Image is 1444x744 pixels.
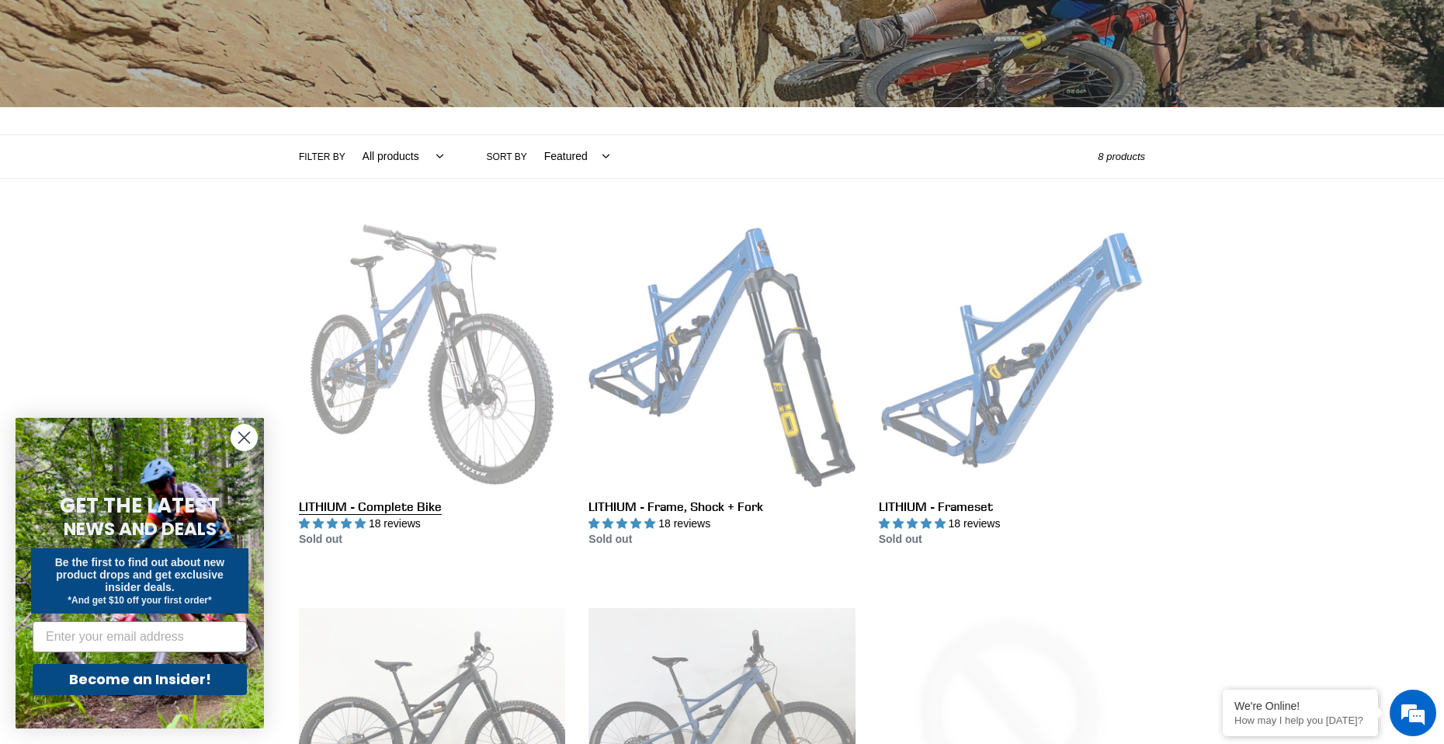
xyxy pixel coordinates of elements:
p: How may I help you today? [1234,714,1366,726]
button: Become an Insider! [33,664,247,695]
span: Be the first to find out about new product drops and get exclusive insider deals. [55,556,225,593]
button: Close dialog [231,424,258,451]
span: NEWS AND DEALS [64,516,217,541]
label: Sort by [487,150,527,164]
span: *And get $10 off your first order* [68,595,211,606]
span: GET THE LATEST [60,492,220,520]
label: Filter by [299,150,345,164]
span: 8 products [1098,151,1145,162]
div: We're Online! [1234,700,1366,712]
input: Enter your email address [33,621,247,652]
